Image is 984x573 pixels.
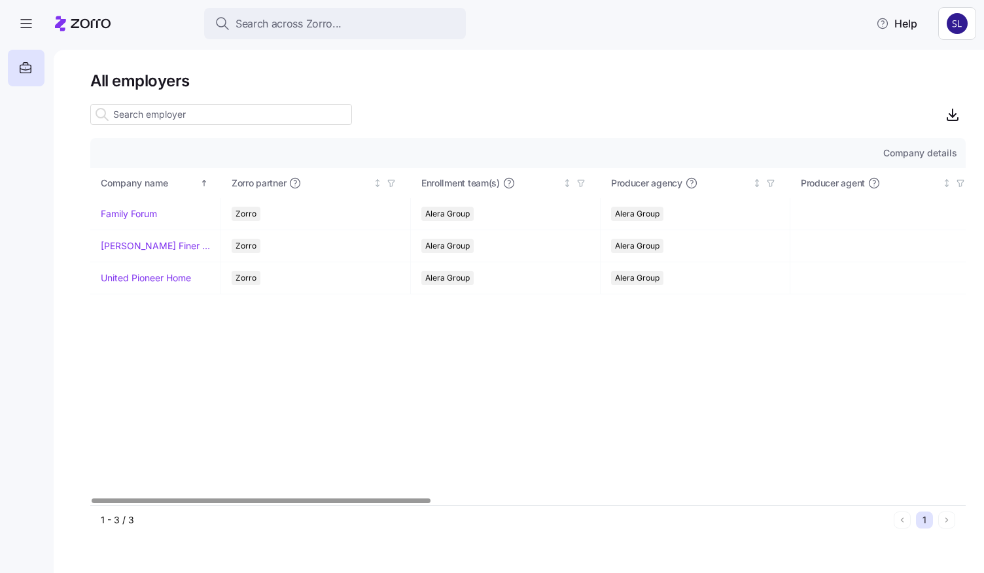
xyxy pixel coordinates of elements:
[236,16,342,32] span: Search across Zorro...
[90,71,966,91] h1: All employers
[611,177,682,190] span: Producer agency
[947,13,968,34] img: 9541d6806b9e2684641ca7bfe3afc45a
[615,271,659,285] span: Alera Group
[236,271,256,285] span: Zorro
[101,207,157,220] a: Family Forum
[615,207,659,221] span: Alera Group
[425,207,470,221] span: Alera Group
[101,513,888,527] div: 1 - 3 / 3
[90,104,352,125] input: Search employer
[204,8,466,39] button: Search across Zorro...
[101,239,210,252] a: [PERSON_NAME] Finer Meats
[200,179,209,188] div: Sorted ascending
[894,512,911,529] button: Previous page
[101,176,198,190] div: Company name
[425,239,470,253] span: Alera Group
[90,168,221,198] th: Company nameSorted ascending
[232,177,286,190] span: Zorro partner
[236,207,256,221] span: Zorro
[373,179,382,188] div: Not sorted
[425,271,470,285] span: Alera Group
[421,177,500,190] span: Enrollment team(s)
[615,239,659,253] span: Alera Group
[942,179,951,188] div: Not sorted
[563,179,572,188] div: Not sorted
[876,16,917,31] span: Help
[601,168,790,198] th: Producer agencyNot sorted
[752,179,762,188] div: Not sorted
[801,177,865,190] span: Producer agent
[790,168,980,198] th: Producer agentNot sorted
[236,239,256,253] span: Zorro
[938,512,955,529] button: Next page
[221,168,411,198] th: Zorro partnerNot sorted
[916,512,933,529] button: 1
[101,271,191,285] a: United Pioneer Home
[866,10,928,37] button: Help
[411,168,601,198] th: Enrollment team(s)Not sorted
